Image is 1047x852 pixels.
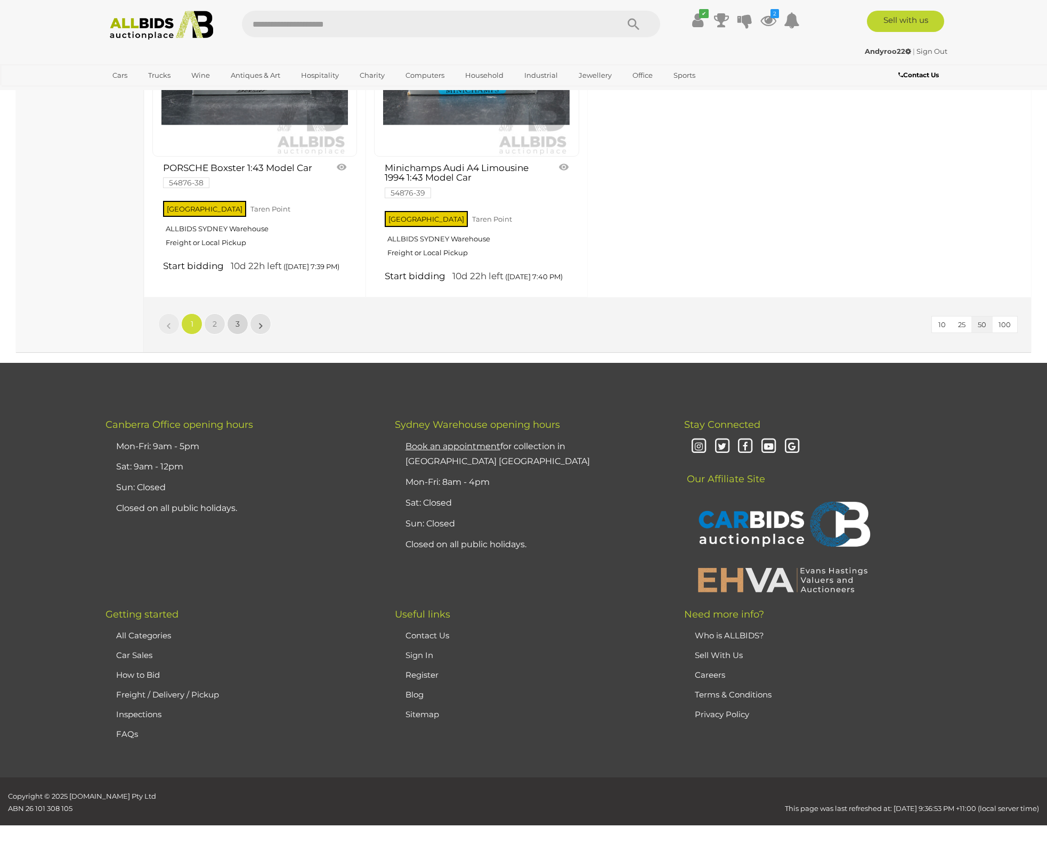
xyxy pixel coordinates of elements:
[898,71,939,79] b: Contact Us
[405,441,500,451] u: Book an appointment
[992,317,1017,333] button: 100
[385,163,540,197] a: Minichamps Audi A4 Limousine 1994 1:43 Model Car 54876-39
[213,319,217,329] span: 2
[181,313,202,335] a: 1
[695,689,772,700] a: Terms & Conditions
[865,47,913,55] a: Andyroo22
[395,608,450,620] span: Useful links
[898,69,942,81] a: Contact Us
[116,650,152,660] a: Car Sales
[913,47,915,55] span: |
[105,419,253,431] span: Canberra Office opening hours
[236,319,240,329] span: 3
[690,11,706,30] a: ✔
[958,320,965,329] span: 25
[607,11,660,37] button: Search
[116,670,160,680] a: How to Bid
[385,271,571,283] a: Start bidding 10d 22h left ([DATE] 7:40 PM)
[113,457,368,477] li: Sat: 9am - 12pm
[695,670,725,680] a: Careers
[684,457,765,485] span: Our Affiliate Site
[163,198,349,255] a: [GEOGRAPHIC_DATA] Taren Point ALLBIDS SYDNEY Warehouse Freight or Local Pickup
[113,477,368,498] li: Sun: Closed
[405,441,590,467] a: Book an appointmentfor collection in [GEOGRAPHIC_DATA] [GEOGRAPHIC_DATA]
[759,437,778,456] i: Youtube
[736,437,754,456] i: Facebook
[105,608,178,620] span: Getting started
[158,313,180,335] a: «
[353,67,392,84] a: Charity
[262,790,1047,815] div: This page was last refreshed at: [DATE] 9:36:53 PM +11:00 (local server time)
[783,437,801,456] i: Google
[865,47,911,55] strong: Andyroo22
[999,320,1011,329] span: 100
[692,566,873,594] img: EHVA | Evans Hastings Valuers and Auctioneers
[403,514,658,534] li: Sun: Closed
[191,319,193,329] span: 1
[250,313,271,335] a: »
[952,317,972,333] button: 25
[113,498,368,519] li: Closed on all public holidays.
[385,208,571,265] a: [GEOGRAPHIC_DATA] Taren Point ALLBIDS SYDNEY Warehouse Freight or Local Pickup
[116,689,219,700] a: Freight / Delivery / Pickup
[224,67,287,84] a: Antiques & Art
[572,67,619,84] a: Jewellery
[695,709,749,719] a: Privacy Policy
[116,709,161,719] a: Inspections
[695,630,764,640] a: Who is ALLBIDS?
[294,67,346,84] a: Hospitality
[867,11,944,32] a: Sell with us
[116,729,138,739] a: FAQs
[713,437,732,456] i: Twitter
[105,84,195,102] a: [GEOGRAPHIC_DATA]
[699,9,709,18] i: ✔
[184,67,217,84] a: Wine
[399,67,451,84] a: Computers
[405,709,439,719] a: Sitemap
[163,163,319,188] a: PORSCHE Boxster 1:43 Model Car 54876-38
[113,436,368,457] li: Mon-Fri: 9am - 5pm
[116,630,171,640] a: All Categories
[692,490,873,561] img: CARBIDS Auctionplace
[204,313,225,335] a: 2
[684,608,764,620] span: Need more info?
[932,317,952,333] button: 10
[403,534,658,555] li: Closed on all public holidays.
[105,67,134,84] a: Cars
[689,437,708,456] i: Instagram
[141,67,177,84] a: Trucks
[395,419,560,431] span: Sydney Warehouse opening hours
[626,67,660,84] a: Office
[978,320,986,329] span: 50
[517,67,565,84] a: Industrial
[403,472,658,493] li: Mon-Fri: 8am - 4pm
[458,67,510,84] a: Household
[684,419,760,431] span: Stay Connected
[971,317,993,333] button: 50
[403,493,658,514] li: Sat: Closed
[916,47,947,55] a: Sign Out
[760,11,776,30] a: 2
[163,261,349,273] a: Start bidding 10d 22h left ([DATE] 7:39 PM)
[405,630,449,640] a: Contact Us
[938,320,946,329] span: 10
[770,9,779,18] i: 2
[227,313,248,335] a: 3
[667,67,702,84] a: Sports
[405,650,433,660] a: Sign In
[405,689,424,700] a: Blog
[405,670,439,680] a: Register
[695,650,743,660] a: Sell With Us
[104,11,220,40] img: Allbids.com.au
